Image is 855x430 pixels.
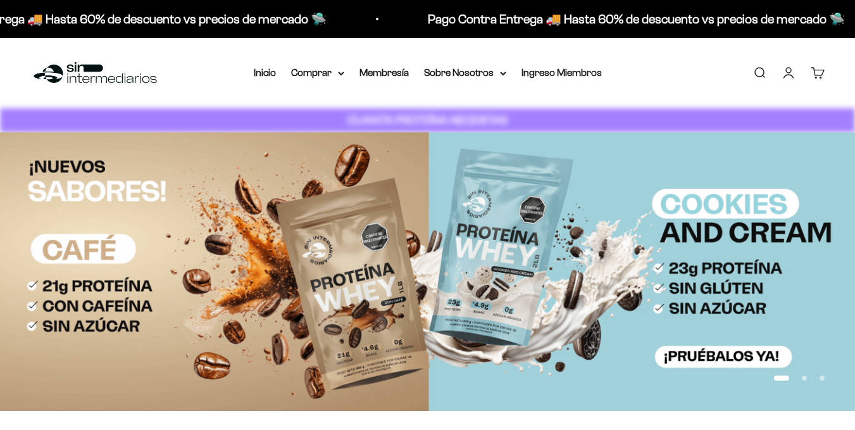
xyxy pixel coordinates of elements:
strong: CUANTA PROTEÍNA NECESITAS [347,113,508,127]
p: Pago Contra Entrega 🚚 Hasta 60% de descuento vs precios de mercado 🛸 [352,9,769,29]
summary: Comprar [291,65,344,81]
a: Ingreso Miembros [521,67,602,78]
summary: Sobre Nosotros [424,65,506,81]
a: Inicio [254,67,276,78]
a: Membresía [359,67,409,78]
